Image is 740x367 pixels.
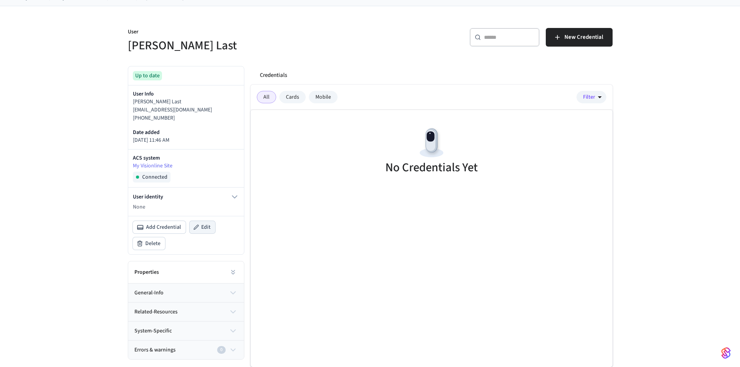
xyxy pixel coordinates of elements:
p: User Info [133,90,239,98]
h5: No Credentials Yet [385,160,478,176]
button: Add Credential [133,221,186,233]
span: general-info [134,289,164,297]
div: All [257,91,276,103]
p: [PHONE_NUMBER] [133,114,239,122]
div: 0 [217,346,226,354]
h2: Properties [134,268,159,276]
div: Mobile [309,91,338,103]
span: Errors & warnings [134,346,176,354]
p: [DATE] 11:46 AM [133,136,239,144]
span: Delete [145,240,160,247]
p: ACS system [133,154,239,162]
span: system-specific [134,327,172,335]
span: Add Credential [146,223,181,231]
span: related-resources [134,308,178,316]
div: Cards [279,91,306,103]
img: Devices Empty State [414,125,449,160]
img: SeamLogoGradient.69752ec5.svg [721,347,731,359]
button: Filter [576,91,606,103]
button: Delete [133,237,165,250]
span: Edit [201,223,211,231]
p: [EMAIL_ADDRESS][DOMAIN_NAME] [133,106,239,114]
button: Edit [190,221,215,233]
span: New Credential [564,32,603,42]
p: Date added [133,129,239,136]
a: My Visionline Site [133,162,239,170]
button: User identity [133,192,239,202]
button: general-info [128,284,244,302]
button: Errors & warnings0 [128,341,244,359]
h5: [PERSON_NAME] Last [128,38,366,54]
span: Connected [142,173,167,181]
button: Credentials [254,66,293,85]
p: User [128,28,366,38]
p: [PERSON_NAME] Last [133,98,239,106]
button: New Credential [546,28,613,47]
div: Up to date [133,71,162,80]
p: None [133,203,239,211]
button: system-specific [128,322,244,340]
button: related-resources [128,303,244,321]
